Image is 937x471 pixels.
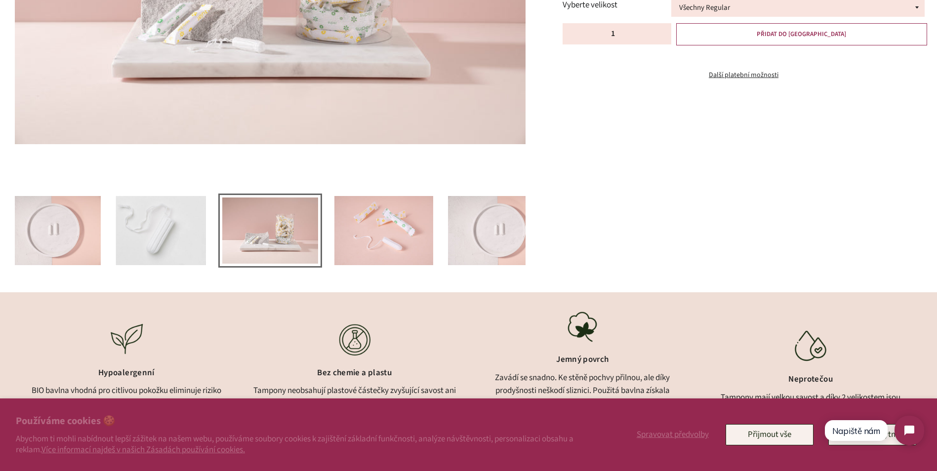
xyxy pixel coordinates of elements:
[726,424,814,445] button: Přijmout vše
[16,414,589,429] h2: Používáme cookies 🍪
[709,391,912,417] div: Tampony mají velkou savost a díky 2 velikostem jsou vhodné po běžnou i silnou menstruaci.
[757,30,846,39] span: PŘIDAT DO [GEOGRAPHIC_DATA]
[448,196,547,265] img: TER07052_nahled_b277e6ec-631b-4977-b713-1cc67850f895_400x.jpg
[2,196,101,265] img: TER07052_nahled_b277e6ec-631b-4977-b713-1cc67850f895_400x.jpg
[16,433,589,455] p: Abychom ti mohli nabídnout lepší zážitek na našem webu, používáme soubory cookies k zajištění zák...
[25,364,228,385] div: Hypoalergenní
[25,384,228,424] div: BIO bavlna vhodná pro citlivou pokožku eliminuje riziko podráždění a vzniku alergií při kontaktu ...
[222,197,318,264] img: TER07008_nahled_cfd02d5d-4436-44de-82e2-ee22d3490172_400x.jpg
[635,424,711,445] button: Spravovat předvolby
[709,370,912,391] div: Neprotečou
[563,70,925,81] a: Další platební možnosti
[815,407,933,454] iframe: Tidio Chat
[637,429,709,440] span: Spravovat předvolby
[116,196,206,265] img: Tampon-White_400x.jpg
[41,444,245,456] a: Více informací najdeš v našich Zásadách používání cookies.
[334,196,433,265] img: TER06099_nahled_400x.jpg
[253,364,456,385] div: Bez chemie a plastu
[481,351,685,371] div: Jemný povrch
[481,371,685,437] div: Zavádí se snadno. Ke stěně pochvy přilnou, ale díky prodyšnosti neškodí sliznici. Použitá bavlna ...
[676,23,927,45] button: PŘIDAT DO [GEOGRAPHIC_DATA]
[253,384,456,424] div: Tampony neobsahují plastové částečky zvyšující savost ani nerozložitelné toxické příměsi. Balíme ...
